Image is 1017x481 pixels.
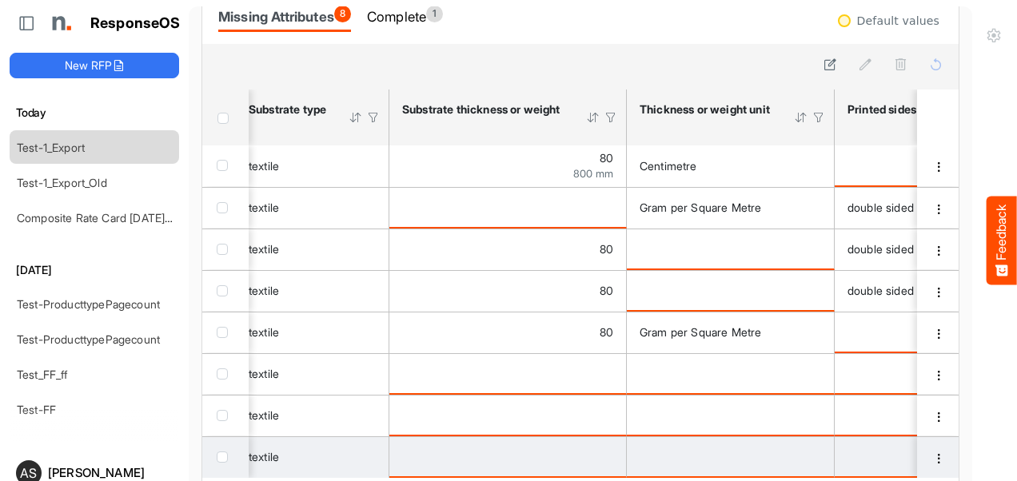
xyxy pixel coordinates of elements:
[640,201,761,214] span: Gram per Square Metre
[367,6,443,28] div: Complete
[249,159,279,173] span: textile
[249,325,279,339] span: textile
[236,145,389,187] td: textile is template cell Column Header httpsnorthellcomontologiesmapping-rulesmaterialhassubstrat...
[202,89,249,145] th: Header checkbox
[249,201,279,214] span: textile
[987,197,1017,285] button: Feedback
[90,15,181,32] h1: ResponseOS
[44,7,76,39] img: Northell
[389,395,627,436] td: is template cell Column Header httpsnorthellcomontologiesmapping-rulesmaterialhasmaterialthicknes...
[202,187,249,229] td: checkbox
[627,187,835,229] td: Gram per Square Metre is template cell Column Header httpsnorthellcomontologiesmapping-rulesmater...
[930,326,947,342] button: dropdownbutton
[627,145,835,187] td: Centimetre is template cell Column Header httpsnorthellcomontologiesmapping-rulesmaterialhasmater...
[160,125,217,138] a: Contact us
[236,353,389,395] td: textile is template cell Column Header httpsnorthellcomontologiesmapping-rulesmaterialhassubstrat...
[366,110,381,125] div: Filter Icon
[627,270,835,312] td: is template cell Column Header httpsnorthellcomontologiesmapping-rulesmaterialhasmaterialthicknes...
[249,408,279,422] span: textile
[334,6,351,22] span: 8
[17,141,85,154] a: Test-1_Export
[249,450,279,463] span: textile
[202,436,249,478] td: checkbox
[20,467,37,479] span: AS
[847,201,914,214] span: double sided
[835,436,979,478] td: is template cell Column Header httpsnorthellcomontologiesmapping-rulesmanufacturinghasprintedsides
[236,187,389,229] td: textile is template cell Column Header httpsnorthellcomontologiesmapping-rulesmaterialhassubstrat...
[70,275,154,290] span: I have an idea
[10,104,179,121] h6: Today
[930,409,947,425] button: dropdownbutton
[930,284,947,300] button: dropdownbutton
[202,145,249,187] td: checkbox
[426,6,443,22] span: 1
[627,312,835,353] td: Gram per Square Metre is template cell Column Header httpsnorthellcomontologiesmapping-rulesmater...
[847,242,914,256] span: double sided
[10,53,179,78] button: New RFP
[10,261,179,279] h6: [DATE]
[202,270,249,312] td: checkbox
[202,229,249,270] td: checkbox
[249,367,279,380] span: textile
[402,102,565,117] div: Substrate thickness or weight
[640,325,761,339] span: Gram per Square Metre
[202,312,249,353] td: checkbox
[917,145,962,187] td: 5036c55e-1446-48f0-af1f-a4c864ae1bc4 is template cell Column Header
[627,229,835,270] td: is template cell Column Header httpsnorthellcomontologiesmapping-rulesmaterialhasmaterialthicknes...
[17,297,160,311] a: Test-ProducttypePagecount
[249,284,279,297] span: textile
[600,325,613,339] span: 80
[218,6,351,28] div: Missing Attributes
[917,395,962,436] td: 6a2d246c-2201-4e10-8c39-1ad93a7737d5 is template cell Column Header
[389,312,627,353] td: 80 is template cell Column Header httpsnorthellcomontologiesmapping-rulesmaterialhasmaterialthick...
[835,187,979,229] td: double sided is template cell Column Header httpsnorthellcomontologiesmapping-rulesmanufacturingh...
[835,229,979,270] td: double sided is template cell Column Header httpsnorthellcomontologiesmapping-rulesmanufacturingh...
[917,270,962,312] td: 9b19e984-c9f1-464c-ba32-93e07cbca4d0 is template cell Column Header
[627,395,835,436] td: is template cell Column Header httpsnorthellcomontologiesmapping-rulesmaterialhasmaterialthicknes...
[835,312,979,353] td: is template cell Column Header httpsnorthellcomontologiesmapping-rulesmanufacturinghasprintedsides
[600,242,613,256] span: 80
[835,353,979,395] td: is template cell Column Header httpsnorthellcomontologiesmapping-rulesmanufacturinghasprintedsides
[917,229,962,270] td: 80657fb7-8937-433a-a2b1-615b0463f4d0 is template cell Column Header
[249,102,328,117] div: Substrate type
[600,284,613,297] span: 80
[202,395,249,436] td: checkbox
[847,102,917,117] div: Printed sides
[71,125,159,138] span: Want to discuss?
[118,32,166,72] span: 
[857,15,939,26] div: Default values
[73,103,216,120] span: Tell us what you think
[835,270,979,312] td: double sided is template cell Column Header httpsnorthellcomontologiesmapping-rulesmanufacturingh...
[236,312,389,353] td: textile is template cell Column Header httpsnorthellcomontologiesmapping-rulesmaterialhassubstrat...
[812,110,826,125] div: Filter Icon
[917,187,962,229] td: b85f415f-95be-4aa9-9da1-eec3c4816002 is template cell Column Header
[236,436,389,478] td: textile is template cell Column Header httpsnorthellcomontologiesmapping-rulesmaterialhassubstrat...
[389,353,627,395] td: is template cell Column Header httpsnorthellcomontologiesmapping-rulesmaterialhasmaterialthicknes...
[389,187,627,229] td: is template cell Column Header httpsnorthellcomontologiesmapping-rulesmaterialhasmaterialthicknes...
[236,229,389,270] td: textile is template cell Column Header httpsnorthellcomontologiesmapping-rulesmaterialhassubstrat...
[236,270,389,312] td: textile is template cell Column Header httpsnorthellcomontologiesmapping-rulesmaterialhassubstrat...
[627,353,835,395] td: is template cell Column Header httpsnorthellcomontologiesmapping-rulesmaterialhasmaterialthicknes...
[17,332,160,346] a: Test-ProducttypePagecount
[389,229,627,270] td: 80 is template cell Column Header httpsnorthellcomontologiesmapping-rulesmaterialhasmaterialthick...
[17,211,224,225] a: Composite Rate Card [DATE]_smaller (4)
[835,395,979,436] td: is template cell Column Header httpsnorthellcomontologiesmapping-rulesmanufacturinghasprintedsides
[917,312,962,353] td: edc38b6f-824e-44af-9295-9387826ab5eb is template cell Column Header
[930,368,947,384] button: dropdownbutton
[202,353,249,395] td: checkbox
[930,243,947,259] button: dropdownbutton
[847,284,914,297] span: double sided
[573,167,613,180] span: 800 mm
[640,102,773,117] div: Thickness or weight unit
[627,436,835,478] td: is template cell Column Header httpsnorthellcomontologiesmapping-rulesmaterialhasmaterialthicknes...
[917,436,962,478] td: fef7aa7a-76f7-4f80-8f66-6e3c13f86d34 is template cell Column Header
[917,353,962,395] td: 03abf3e2-c513-4167-a5c0-2c0f3e03cb01 is template cell Column Header
[389,145,627,187] td: 80 is template cell Column Header httpsnorthellcomontologiesmapping-rulesmaterialhasmaterialthick...
[930,159,947,175] button: dropdownbutton
[50,193,239,206] span: What kind of feedback do you have?
[70,235,206,250] span: Like something or not?
[640,159,697,173] span: Centimetre
[17,368,68,381] a: Test_FF_ff
[17,176,107,189] a: Test-1_Export_Old
[17,403,56,416] a: Test-FF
